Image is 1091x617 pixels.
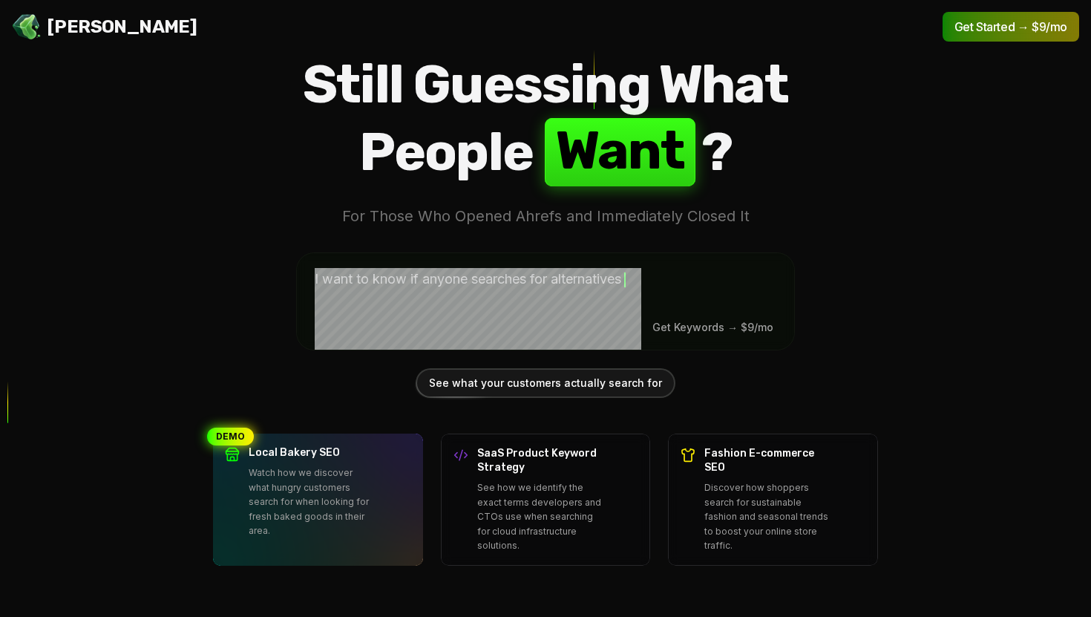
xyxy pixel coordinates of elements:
[477,446,603,475] h3: SaaS Product Keyword Strategy
[207,428,254,445] div: DEMO
[837,445,864,457] span: Demo
[47,15,197,39] span: [PERSON_NAME]
[943,12,1079,42] button: Get Started → $9/mo
[704,446,830,475] h3: Fashion E-commerce SEO
[704,480,830,553] p: Discover how shoppers search for sustainable fashion and seasonal trends to boost your online sto...
[383,444,410,456] span: Demo
[609,445,636,457] span: Demo
[213,204,878,229] p: For Those Who Opened Ahrefs and Immediately Closed It
[417,370,674,396] div: See what your customers actually search for
[597,119,627,182] span: a
[359,119,533,186] span: People
[701,119,732,186] span: ?
[652,320,773,335] span: Get Keywords → $9/mo
[477,480,603,553] p: See how we identify the exact terms developers and CTOs use when searching for cloud infrastructu...
[249,445,376,460] h3: Local Bakery SEO
[12,12,42,42] img: Jello SEO Logo
[661,119,684,182] span: t
[249,466,376,538] p: Watch how we discover what hungry customers search for when looking for fresh baked goods in thei...
[556,119,597,182] span: W
[640,314,785,341] button: Submit
[213,51,878,118] span: Still Guessing What
[628,119,661,182] span: n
